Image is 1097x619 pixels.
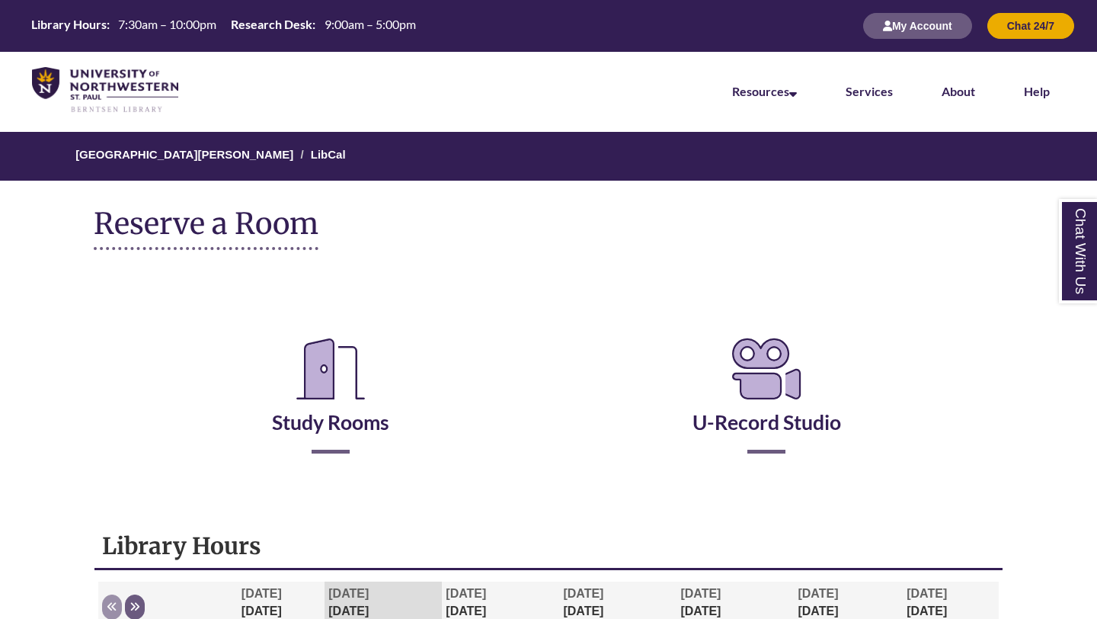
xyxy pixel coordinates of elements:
[732,84,797,98] a: Resources
[846,84,893,98] a: Services
[311,148,346,161] a: LibCal
[75,148,293,161] a: [GEOGRAPHIC_DATA][PERSON_NAME]
[692,372,841,435] a: U-Record Studio
[25,16,112,33] th: Library Hours:
[987,19,1074,32] a: Chat 24/7
[987,13,1074,39] button: Chat 24/7
[680,587,721,600] span: [DATE]
[1024,84,1050,98] a: Help
[325,17,416,31] span: 9:00am – 5:00pm
[102,531,995,560] h1: Library Hours
[863,19,972,32] a: My Account
[241,587,282,600] span: [DATE]
[25,16,421,36] a: Hours Today
[446,587,486,600] span: [DATE]
[94,207,318,250] h1: Reserve a Room
[328,587,369,600] span: [DATE]
[863,13,972,39] button: My Account
[272,372,389,435] a: Study Rooms
[32,67,178,114] img: UNWSP Library Logo
[118,17,216,31] span: 7:30am – 10:00pm
[94,132,1003,181] nav: Breadcrumb
[907,587,947,600] span: [DATE]
[942,84,975,98] a: About
[798,587,838,600] span: [DATE]
[25,16,421,34] table: Hours Today
[94,288,1003,499] div: Reserve a Room
[563,587,603,600] span: [DATE]
[225,16,318,33] th: Research Desk:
